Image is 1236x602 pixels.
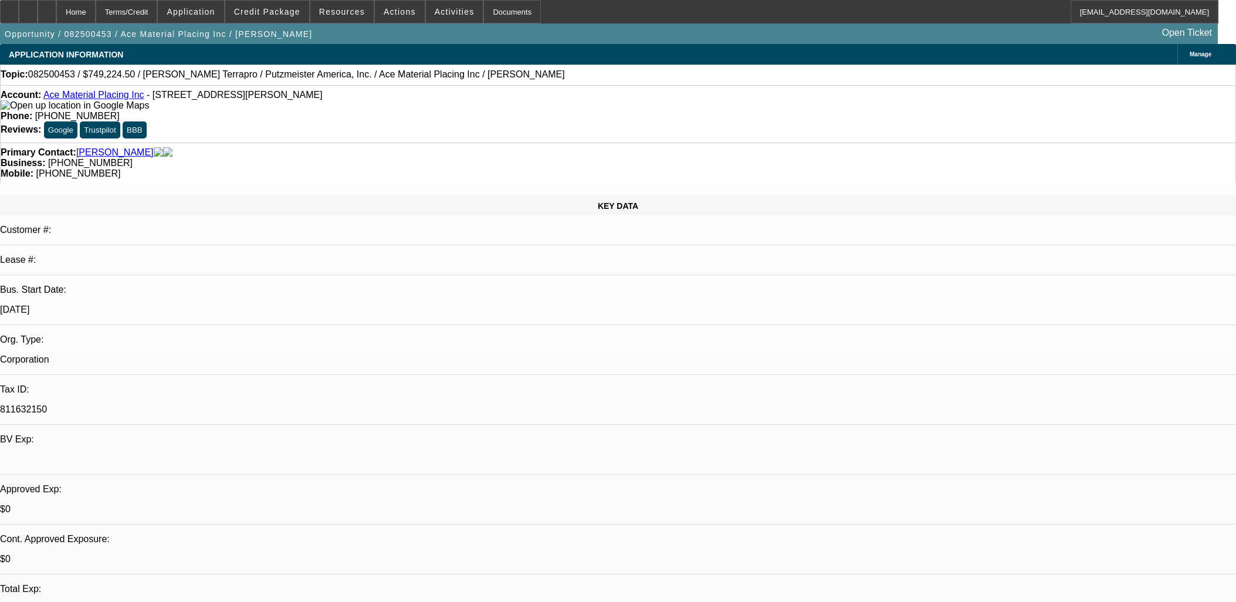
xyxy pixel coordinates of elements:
a: View Google Maps [1,100,149,110]
span: [PHONE_NUMBER] [35,111,120,121]
strong: Primary Contact: [1,147,76,158]
button: Trustpilot [80,121,120,138]
button: Resources [310,1,374,23]
button: Application [158,1,224,23]
a: Open Ticket [1157,23,1217,43]
button: Actions [375,1,425,23]
img: Open up location in Google Maps [1,100,149,111]
strong: Reviews: [1,124,41,134]
button: BBB [123,121,147,138]
span: Manage [1190,51,1211,58]
strong: Mobile: [1,168,33,178]
span: Activities [435,7,475,16]
span: KEY DATA [598,201,638,211]
span: Application [167,7,215,16]
strong: Account: [1,90,41,100]
strong: Business: [1,158,45,168]
span: Opportunity / 082500453 / Ace Material Placing Inc / [PERSON_NAME] [5,29,313,39]
span: [PHONE_NUMBER] [48,158,133,168]
span: Resources [319,7,365,16]
strong: Phone: [1,111,32,121]
span: - [STREET_ADDRESS][PERSON_NAME] [147,90,323,100]
span: [PHONE_NUMBER] [36,168,120,178]
button: Credit Package [225,1,309,23]
button: Google [44,121,77,138]
strong: Topic: [1,69,28,80]
span: Credit Package [234,7,300,16]
span: 082500453 / $749,224.50 / [PERSON_NAME] Terrapro / Putzmeister America, Inc. / Ace Material Placi... [28,69,565,80]
img: linkedin-icon.png [163,147,172,158]
a: Ace Material Placing Inc [43,90,144,100]
button: Activities [426,1,483,23]
span: APPLICATION INFORMATION [9,50,123,59]
a: [PERSON_NAME] [76,147,154,158]
img: facebook-icon.png [154,147,163,158]
span: Actions [384,7,416,16]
